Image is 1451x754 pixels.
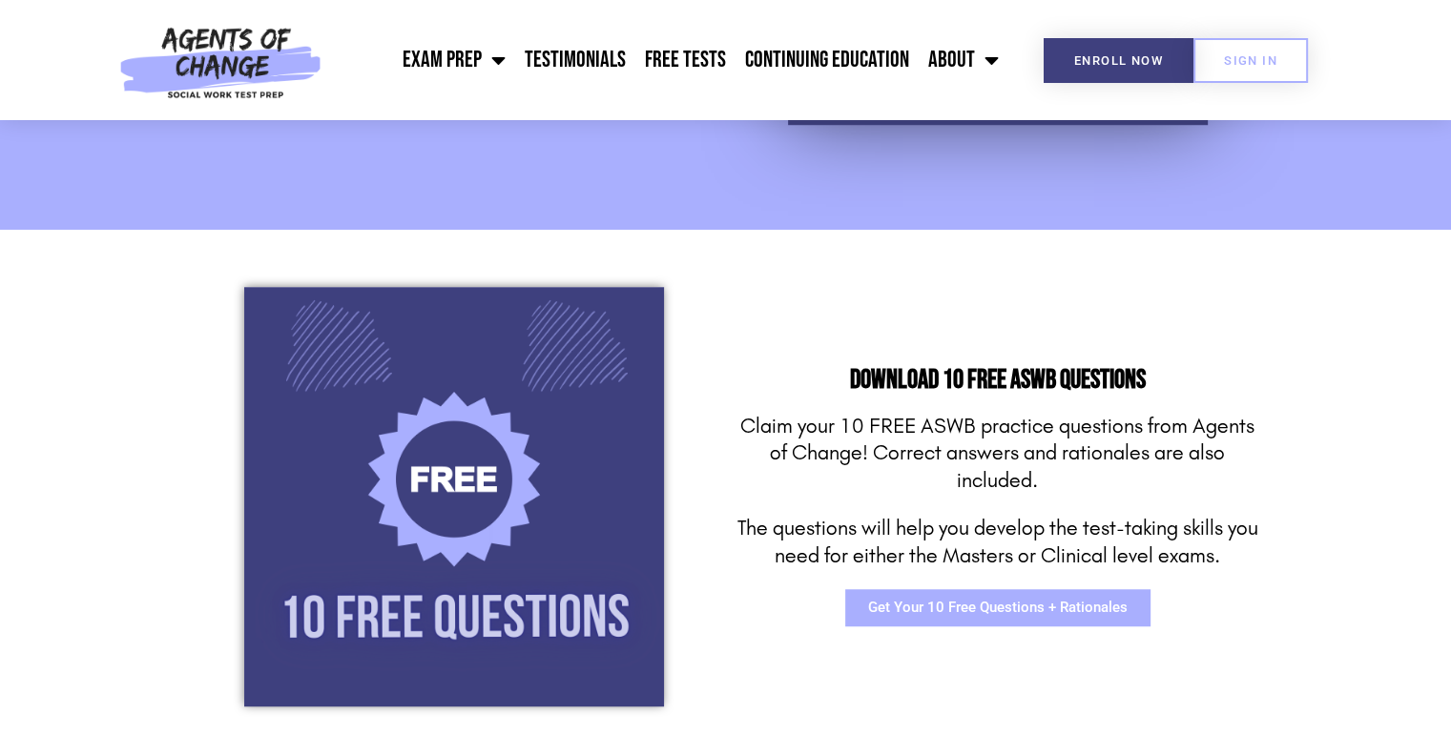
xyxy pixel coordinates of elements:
[868,601,1128,615] span: Get Your 10 Free Questions + Rationales
[1044,38,1193,83] a: Enroll Now
[736,515,1260,569] p: The questions will help you develop the test-taking skills you need for either the Masters or Cli...
[515,36,635,84] a: Testimonials
[919,36,1008,84] a: About
[845,589,1150,626] a: Get Your 10 Free Questions + Rationales
[1224,54,1277,67] span: SIGN IN
[1074,54,1163,67] span: Enroll Now
[393,36,515,84] a: Exam Prep
[635,36,736,84] a: Free Tests
[736,413,1260,495] p: Claim your 10 FREE ASWB practice questions from Agents of Change! Correct answers and rationales ...
[736,367,1260,394] h2: Download 10 FREE ASWB Questions
[736,36,919,84] a: Continuing Education
[331,36,1008,84] nav: Menu
[1193,38,1308,83] a: SIGN IN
